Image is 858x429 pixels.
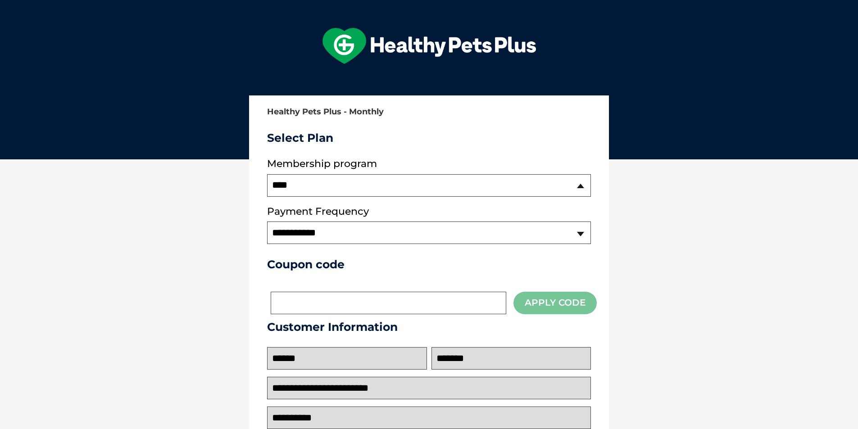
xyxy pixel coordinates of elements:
[513,292,597,314] button: Apply Code
[322,28,536,64] img: hpp-logo-landscape-green-white.png
[267,131,591,145] h3: Select Plan
[267,158,591,170] label: Membership program
[267,320,591,334] h3: Customer Information
[267,108,591,117] h2: Healthy Pets Plus - Monthly
[267,257,591,271] h3: Coupon code
[267,206,369,217] label: Payment Frequency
